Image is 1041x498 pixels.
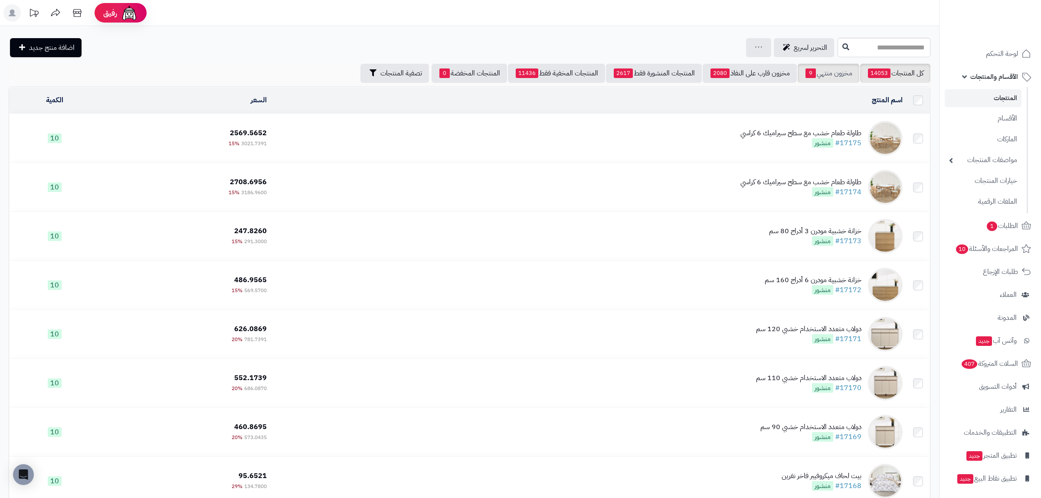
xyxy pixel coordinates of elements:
span: 10 [48,133,62,143]
img: دولاب متعدد الاستخدام خشبي 120 سم [868,317,903,352]
button: تصفية المنتجات [360,64,429,83]
span: 15% [229,140,239,147]
a: السلات المتروكة407 [945,353,1036,374]
a: تطبيق المتجرجديد [945,445,1036,466]
a: العملاء [945,284,1036,305]
div: طاولة طعام خشب مع سطح سيراميك 6 كراسي [740,177,861,187]
div: دولاب متعدد الاستخدام خشبي 120 سم [756,324,861,334]
a: المنتجات المنشورة فقط2617 [606,64,702,83]
a: الطلبات1 [945,215,1036,236]
span: 3186.9600 [241,189,267,196]
span: 1 [987,221,997,231]
span: 686.0870 [244,384,267,392]
span: طلبات الإرجاع [983,266,1018,278]
span: 10 [48,427,62,437]
span: 29% [232,482,242,490]
a: الأقسام [945,109,1021,128]
span: 2569.5652 [230,128,267,138]
span: جديد [976,336,992,346]
span: وآتس آب [975,335,1017,347]
span: التحرير لسريع [794,42,827,53]
span: 2617 [614,68,633,78]
span: 3021.7391 [241,140,267,147]
span: 10 [48,280,62,290]
img: خزانة خشبية مودرن 3 أدراج 80 سم [868,219,903,254]
span: منشور [812,432,833,442]
span: 9 [805,68,816,78]
span: 14053 [868,68,890,78]
a: التقارير [945,399,1036,420]
span: 291.3000 [244,238,267,245]
span: 20% [232,433,242,441]
span: المراجعات والأسئلة [955,243,1018,255]
a: مخزون منتهي9 [798,64,859,83]
span: 10 [956,244,968,254]
span: 552.1739 [234,373,267,383]
div: Open Intercom Messenger [13,464,34,485]
span: منشور [812,334,833,344]
div: دولاب متعدد الاستخدام خشبي 110 سم [756,373,861,383]
a: المنتجات المخفية فقط11436 [508,64,605,83]
span: 20% [232,384,242,392]
img: دولاب متعدد الاستخدام خشبي 90 سم [868,415,903,449]
a: #17170 [835,383,861,393]
span: 781.7391 [244,335,267,343]
span: لوحة التحكم [986,48,1018,60]
a: تطبيق نقاط البيعجديد [945,468,1036,489]
span: 486.9565 [234,275,267,285]
a: مواصفات المنتجات [945,151,1021,169]
span: 569.5700 [244,286,267,294]
a: #17174 [835,187,861,197]
span: 20% [232,335,242,343]
a: الكمية [46,95,63,105]
span: 460.8695 [234,422,267,432]
a: تحديثات المنصة [23,4,45,24]
img: طاولة طعام خشب مع سطح سيراميك 6 كراسي [868,121,903,156]
a: #17169 [835,432,861,442]
span: 10 [48,476,62,486]
span: منشور [812,187,833,197]
span: 10 [48,329,62,339]
div: دولاب متعدد الاستخدام خشبي 90 سم [760,422,861,432]
img: خزانة خشبية مودرن 6 أدراج 160 سم [868,268,903,303]
span: التقارير [1000,404,1017,416]
span: السلات المتروكة [961,358,1018,370]
img: logo-2.png [982,7,1033,25]
span: 95.6521 [239,471,267,481]
a: أدوات التسويق [945,376,1036,397]
a: وآتس آبجديد [945,330,1036,351]
span: رفيق [103,8,117,18]
a: #17173 [835,236,861,246]
a: المنتجات المخفضة0 [432,64,507,83]
a: خيارات المنتجات [945,172,1021,190]
img: طاولة طعام خشب مع سطح سيراميك 6 كراسي [868,170,903,205]
span: جديد [957,474,973,484]
span: 134.7800 [244,482,267,490]
span: 2080 [710,68,730,78]
span: 10 [48,378,62,388]
a: كل المنتجات14053 [860,64,930,83]
span: 247.8260 [234,226,267,236]
span: تطبيق المتجر [966,449,1017,462]
span: 573.0435 [244,433,267,441]
span: الأقسام والمنتجات [970,71,1018,83]
a: لوحة التحكم [945,43,1036,64]
div: خزانة خشبية مودرن 3 أدراج 80 سم [769,226,861,236]
img: ai-face.png [121,4,138,22]
span: اضافة منتج جديد [29,42,75,53]
a: اسم المنتج [872,95,903,105]
a: المدونة [945,307,1036,328]
span: العملاء [1000,289,1017,301]
span: منشور [812,383,833,393]
span: 15% [232,238,242,245]
span: منشور [812,481,833,491]
span: التطبيقات والخدمات [964,426,1017,439]
span: 407 [962,359,977,369]
span: 10 [48,231,62,241]
a: طلبات الإرجاع [945,261,1036,282]
span: الطلبات [986,220,1018,232]
a: السعر [251,95,267,105]
span: تصفية المنتجات [380,68,422,78]
a: المنتجات [945,89,1021,107]
span: تطبيق نقاط البيع [956,472,1017,485]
